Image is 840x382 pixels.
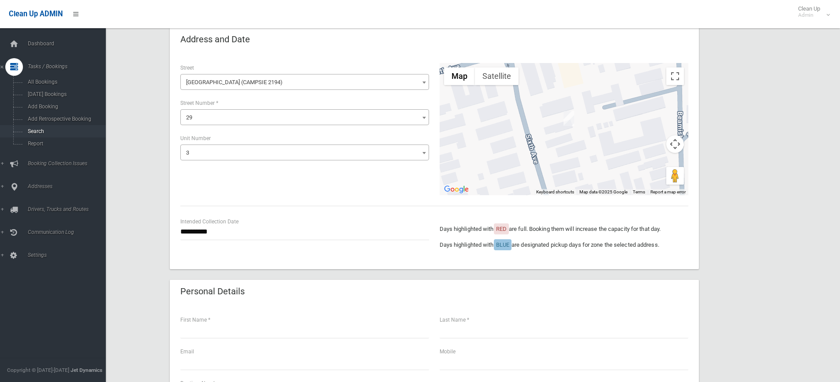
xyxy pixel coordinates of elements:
span: All Bookings [25,79,105,85]
header: Personal Details [170,283,255,300]
a: Terms (opens in new tab) [633,189,645,194]
span: 29 [186,114,192,121]
span: 3 [180,145,429,160]
span: Map data ©2025 Google [579,189,627,194]
span: [DATE] Bookings [25,91,105,97]
span: 3 [183,147,427,159]
a: Open this area in Google Maps (opens a new window) [442,184,471,195]
button: Map camera controls [666,135,684,153]
span: Clean Up ADMIN [9,10,63,18]
span: Tasks / Bookings [25,63,112,70]
button: Keyboard shortcuts [536,189,574,195]
p: Days highlighted with are designated pickup days for zone the selected address. [440,240,688,250]
span: BLUE [496,241,509,248]
span: Report [25,141,105,147]
strong: Jet Dynamics [71,367,102,373]
small: Admin [798,12,820,19]
span: Sixth Avenue (CAMPSIE 2194) [183,76,427,89]
span: Drivers, Trucks and Routes [25,206,112,212]
span: Clean Up [794,5,829,19]
span: 29 [180,109,429,125]
span: Booking Collection Issues [25,160,112,167]
span: Sixth Avenue (CAMPSIE 2194) [180,74,429,90]
button: Toggle fullscreen view [666,67,684,85]
p: Days highlighted with are full. Booking them will increase the capacity for that day. [440,224,688,234]
img: Google [442,184,471,195]
span: RED [496,226,507,232]
span: Communication Log [25,229,112,235]
span: Copyright © [DATE]-[DATE] [7,367,69,373]
span: Add Booking [25,104,105,110]
span: Addresses [25,183,112,189]
button: Show street map [444,67,475,85]
button: Drag Pegman onto the map to open Street View [666,167,684,185]
a: Report a map error [650,189,686,194]
span: Settings [25,252,112,258]
span: Search [25,128,105,134]
div: 3/29 Sixth Avenue, CAMPSIE NSW 2194 [564,111,574,126]
span: Add Retrospective Booking [25,116,105,122]
span: 3 [186,149,189,156]
button: Show satellite imagery [475,67,519,85]
header: Address and Date [170,31,261,48]
span: 29 [183,111,427,124]
span: Dashboard [25,41,112,47]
